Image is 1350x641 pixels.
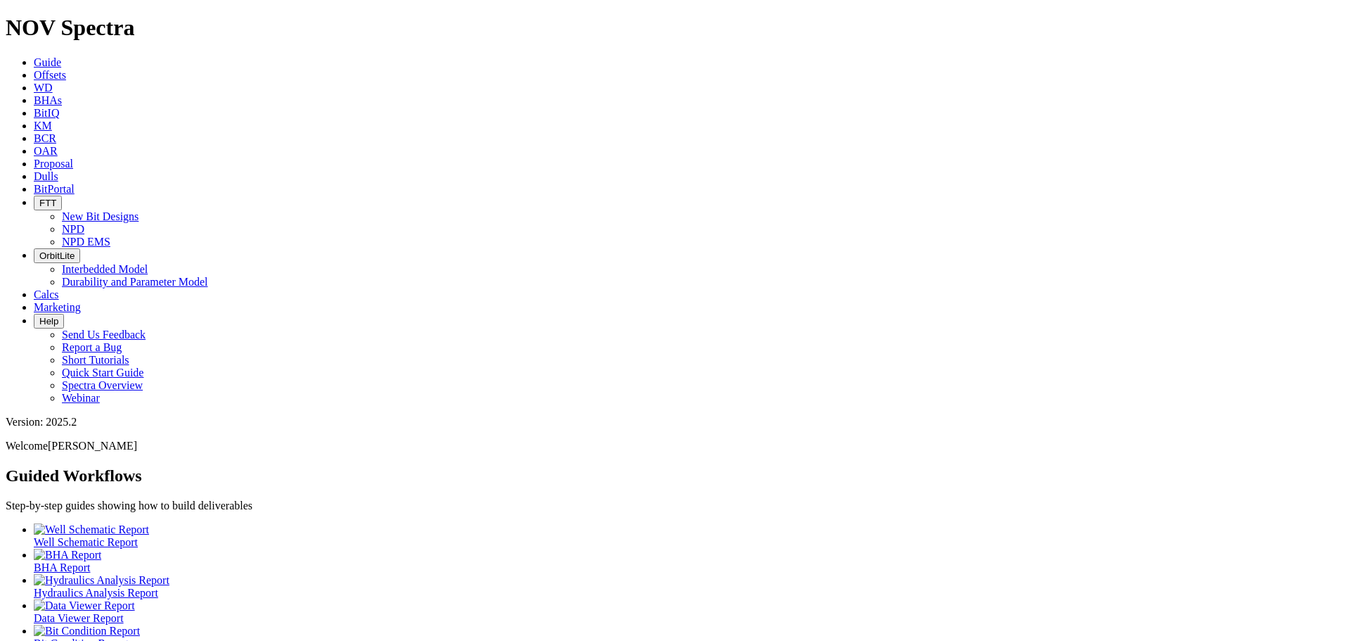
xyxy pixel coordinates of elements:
[34,158,73,170] a: Proposal
[34,612,124,624] span: Data Viewer Report
[34,82,53,94] a: WD
[34,301,81,313] a: Marketing
[62,367,143,379] a: Quick Start Guide
[39,316,58,326] span: Help
[34,132,56,144] a: BCR
[34,549,101,561] img: BHA Report
[62,341,122,353] a: Report a Bug
[6,416,1344,429] div: Version: 2025.2
[39,250,75,261] span: OrbitLite
[34,587,158,599] span: Hydraulics Analysis Report
[34,56,61,68] a: Guide
[34,107,59,119] a: BitIQ
[62,392,100,404] a: Webinar
[34,248,80,263] button: OrbitLite
[6,467,1344,485] h2: Guided Workflows
[34,599,1344,624] a: Data Viewer Report Data Viewer Report
[34,561,90,573] span: BHA Report
[34,314,64,329] button: Help
[62,223,84,235] a: NPD
[39,198,56,208] span: FTT
[6,440,1344,452] p: Welcome
[34,288,59,300] a: Calcs
[62,329,146,341] a: Send Us Feedback
[6,15,1344,41] h1: NOV Spectra
[34,196,62,210] button: FTT
[34,120,52,132] a: KM
[48,440,137,452] span: [PERSON_NAME]
[34,574,1344,599] a: Hydraulics Analysis Report Hydraulics Analysis Report
[62,354,129,366] a: Short Tutorials
[34,599,135,612] img: Data Viewer Report
[34,94,62,106] a: BHAs
[34,574,169,587] img: Hydraulics Analysis Report
[34,523,149,536] img: Well Schematic Report
[34,625,140,637] img: Bit Condition Report
[62,263,148,275] a: Interbedded Model
[62,236,110,248] a: NPD EMS
[34,145,58,157] a: OAR
[62,276,208,288] a: Durability and Parameter Model
[34,549,1344,573] a: BHA Report BHA Report
[62,379,143,391] a: Spectra Overview
[34,523,1344,548] a: Well Schematic Report Well Schematic Report
[6,500,1344,512] p: Step-by-step guides showing how to build deliverables
[34,69,66,81] a: Offsets
[34,183,75,195] a: BitPortal
[34,170,58,182] a: Dulls
[34,536,138,548] span: Well Schematic Report
[62,210,139,222] a: New Bit Designs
